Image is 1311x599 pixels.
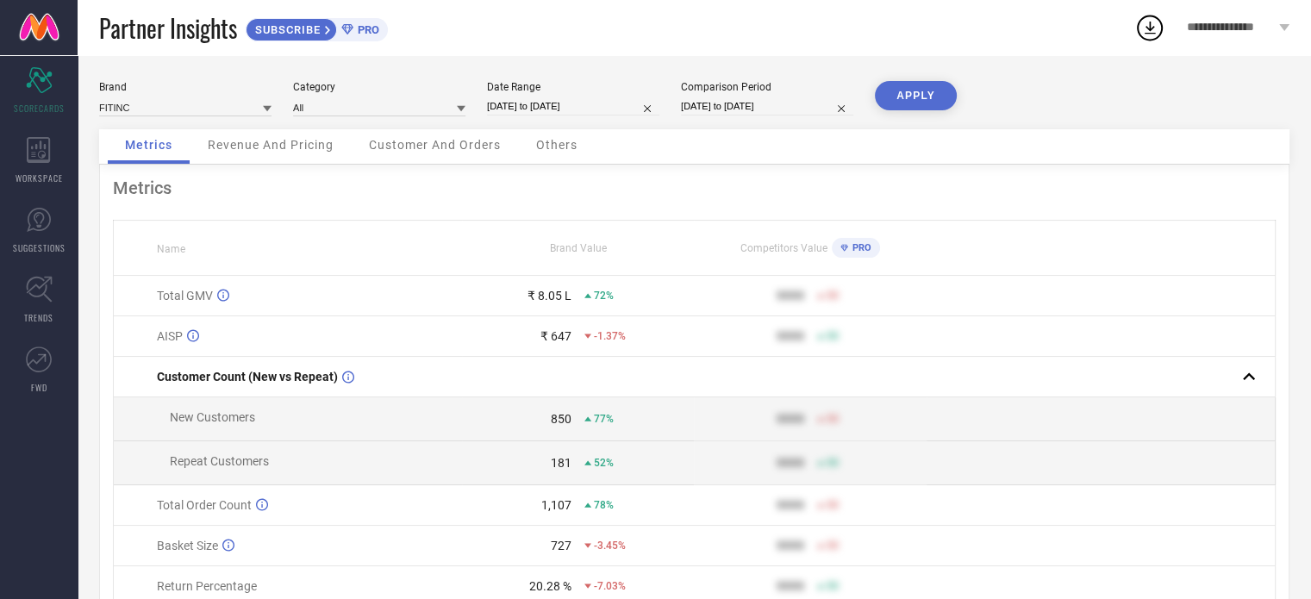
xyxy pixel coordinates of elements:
div: ₹ 647 [540,329,571,343]
div: 9999 [777,579,804,593]
input: Select comparison period [681,97,853,115]
span: 50 [827,413,839,425]
span: 50 [827,290,839,302]
span: -1.37% [594,330,626,342]
span: Others [536,138,577,152]
div: Brand [99,81,272,93]
span: 52% [594,457,614,469]
div: 850 [551,412,571,426]
span: PRO [848,242,871,253]
span: Customer And Orders [369,138,501,152]
div: 727 [551,539,571,552]
span: Metrics [125,138,172,152]
div: 9999 [777,498,804,512]
span: Competitors Value [740,242,827,254]
span: 50 [827,580,839,592]
span: Repeat Customers [170,454,269,468]
div: Open download list [1134,12,1165,43]
span: SUGGESTIONS [13,241,66,254]
span: FWD [31,381,47,394]
span: 72% [594,290,614,302]
span: -3.45% [594,540,626,552]
button: APPLY [875,81,957,110]
span: SUBSCRIBE [247,23,325,36]
span: Total Order Count [157,498,252,512]
span: SCORECARDS [14,102,65,115]
div: 9999 [777,329,804,343]
div: Comparison Period [681,81,853,93]
span: 50 [827,457,839,469]
span: New Customers [170,410,255,424]
span: AISP [157,329,183,343]
div: 9999 [777,539,804,552]
span: 78% [594,499,614,511]
div: 181 [551,456,571,470]
span: Basket Size [157,539,218,552]
span: 50 [827,499,839,511]
div: ₹ 8.05 L [528,289,571,303]
div: 20.28 % [529,579,571,593]
span: PRO [353,23,379,36]
div: Date Range [487,81,659,93]
span: Name [157,243,185,255]
span: WORKSPACE [16,172,63,184]
div: 9999 [777,412,804,426]
span: Brand Value [550,242,607,254]
a: SUBSCRIBEPRO [246,14,388,41]
span: 50 [827,330,839,342]
span: 50 [827,540,839,552]
span: 77% [594,413,614,425]
span: Total GMV [157,289,213,303]
span: Revenue And Pricing [208,138,334,152]
div: 9999 [777,456,804,470]
div: Category [293,81,465,93]
div: 1,107 [541,498,571,512]
div: Metrics [113,178,1276,198]
span: Partner Insights [99,10,237,46]
span: TRENDS [24,311,53,324]
input: Select date range [487,97,659,115]
span: Return Percentage [157,579,257,593]
span: Customer Count (New vs Repeat) [157,370,338,384]
span: -7.03% [594,580,626,592]
div: 9999 [777,289,804,303]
